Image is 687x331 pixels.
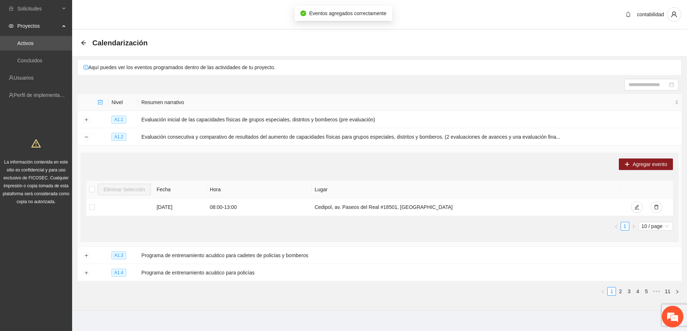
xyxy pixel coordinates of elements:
li: 4 [633,287,642,296]
span: user [667,11,681,18]
a: Usuarios [14,75,34,81]
span: edit [634,205,639,210]
div: Minimizar ventana de chat en vivo [118,4,136,21]
div: Chatee con nosotros ahora [38,37,121,46]
span: eye [9,23,14,28]
th: Fecha [154,181,207,198]
button: plusAgregar evento [619,158,673,170]
span: contabilidad [637,12,664,17]
span: exclamation-circle [83,65,88,70]
span: A1.2 [111,133,126,141]
textarea: Escriba su mensaje y pulse “Intro” [4,197,137,222]
span: ••• [651,287,662,296]
button: Expand row [83,117,89,123]
button: edit [631,201,643,213]
span: Resumen narrativo [141,98,673,106]
li: 2 [616,287,625,296]
li: 1 [621,222,629,231]
a: 1 [608,287,616,295]
a: 3 [625,287,633,295]
li: Next Page [629,222,638,231]
button: delete [651,201,662,213]
a: Perfil de implementadora [14,92,70,98]
a: Activos [17,40,34,46]
td: Programa de entrenamiento acuático para policías [138,264,682,281]
div: Back [81,40,87,46]
li: Next Page [673,287,682,296]
span: Solicitudes [17,1,60,16]
td: 08:00 - 13:00 [207,198,312,216]
td: Evaluación inicial de las capacidades físicas de grupos especiales, distritos y bomberos (pre eva... [138,111,682,128]
span: 10 / page [642,222,670,230]
button: left [612,222,621,231]
span: Calendarización [92,37,147,49]
li: 5 [642,287,651,296]
li: 3 [625,287,633,296]
li: Previous Page [599,287,607,296]
button: Eliminar Selección [98,184,151,195]
button: Expand row [83,253,89,259]
a: 5 [642,287,650,295]
span: Proyectos [17,19,60,33]
a: 4 [634,287,642,295]
span: A1.1 [111,116,126,124]
button: right [629,222,638,231]
span: warning [31,139,41,148]
button: Collapse row [83,134,89,140]
div: Page Size [639,222,673,231]
li: Previous Page [612,222,621,231]
span: right [631,224,636,229]
span: Agregar evento [633,160,667,168]
span: inbox [9,6,14,11]
a: 2 [616,287,624,295]
button: user [667,7,681,22]
button: left [599,287,607,296]
a: Concluidos [17,58,42,63]
button: bell [622,9,634,20]
span: bell [623,12,634,17]
li: 1 [607,287,616,296]
span: arrow-left [81,40,87,46]
span: left [614,224,618,229]
span: plus [625,162,630,167]
td: Cedipol, av. Paseos del Real #18501, [GEOGRAPHIC_DATA] [312,198,620,216]
span: Evaluación consecutiva y comparativo de resultados del aumento de capacidades físicas para grupos... [141,134,560,140]
span: Eventos agregados correctamente [309,10,386,16]
span: A1.3 [111,251,126,259]
span: check-square [98,100,103,105]
a: 1 [621,222,629,230]
span: left [601,290,605,294]
a: 11 [662,287,673,295]
span: check-circle [300,10,306,16]
button: right [673,287,682,296]
li: 11 [662,287,673,296]
span: A1.4 [111,269,126,277]
span: delete [654,205,659,210]
li: Next 5 Pages [651,287,662,296]
th: Nivel [109,94,138,111]
div: Aquí puedes ver los eventos programados dentro de las actividades de tu proyecto. [78,60,681,75]
td: [DATE] [154,198,207,216]
span: right [675,290,679,294]
td: Programa de entrenamiento acuático para cadetes de policías y bomberos [138,247,682,264]
th: Hora [207,181,312,198]
button: Expand row [83,270,89,276]
th: Lugar [312,181,620,198]
span: Estamos en línea. [42,96,100,169]
th: Resumen narrativo [138,94,682,111]
span: La información contenida en este sitio es confidencial y para uso exclusivo de FICOSEC. Cualquier... [3,160,70,204]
